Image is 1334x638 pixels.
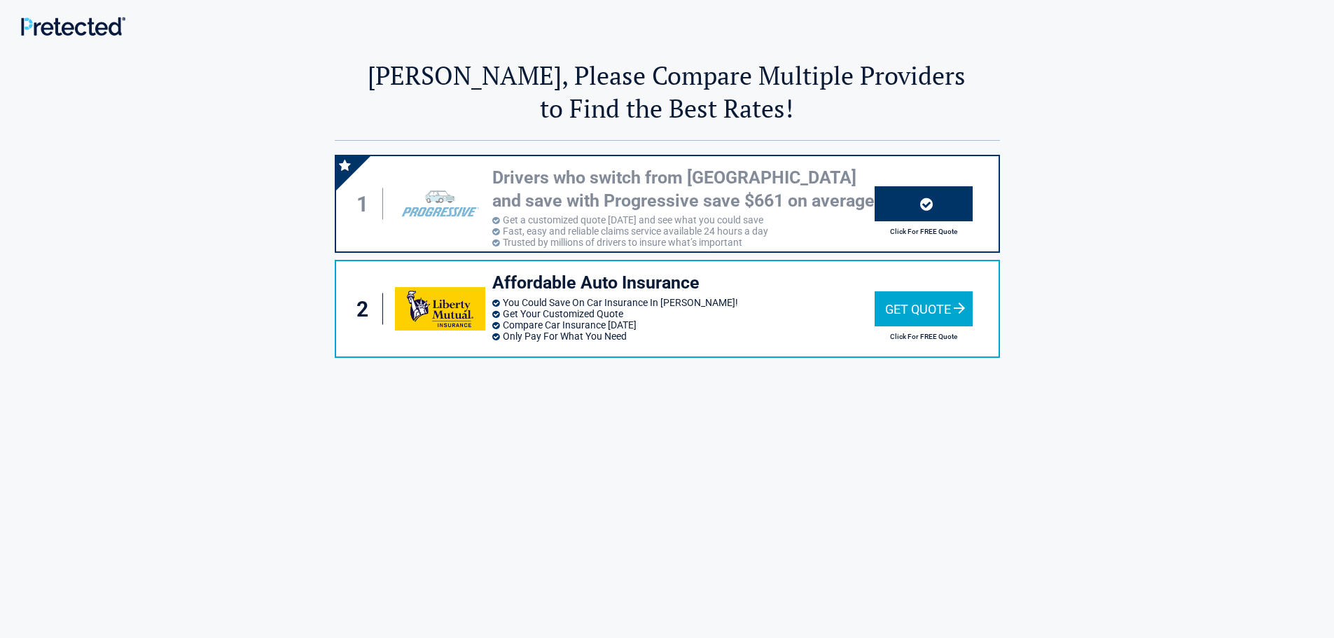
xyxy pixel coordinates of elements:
div: 1 [350,188,384,220]
li: You Could Save On Car Insurance In [PERSON_NAME]! [492,297,875,308]
div: Get Quote [875,291,973,326]
li: Only Pay For What You Need [492,331,875,342]
li: Trusted by millions of drivers to insure what’s important [492,237,875,248]
h2: Click For FREE Quote [875,228,973,235]
h3: Affordable Auto Insurance [492,272,875,295]
li: Get Your Customized Quote [492,308,875,319]
div: 2 [350,293,384,325]
li: Fast, easy and reliable claims service available 24 hours a day [492,226,875,237]
h2: Click For FREE Quote [875,333,973,340]
img: progressive's logo [395,182,485,226]
h3: Drivers who switch from [GEOGRAPHIC_DATA] and save with Progressive save $661 on average [492,167,875,212]
img: libertymutual's logo [395,287,485,331]
li: Compare Car Insurance [DATE] [492,319,875,331]
img: Main Logo [21,17,125,36]
li: Get a customized quote [DATE] and see what you could save [492,214,875,226]
h2: [PERSON_NAME], Please Compare Multiple Providers to Find the Best Rates! [335,59,1000,125]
